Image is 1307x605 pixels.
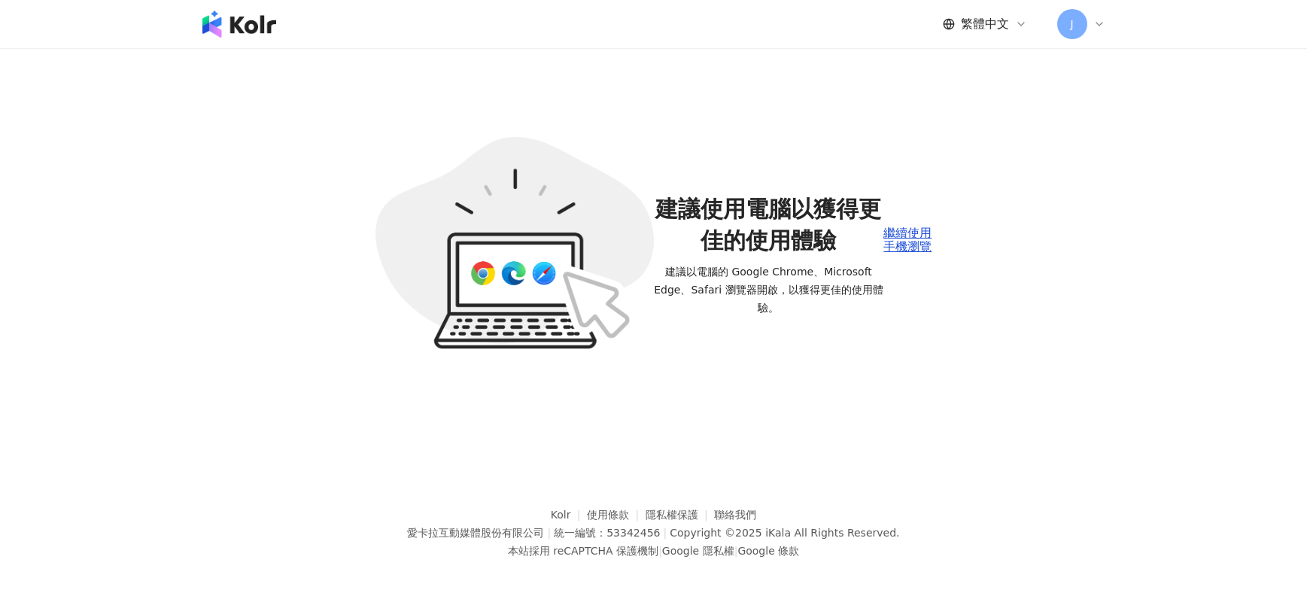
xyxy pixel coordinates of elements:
[658,545,662,557] span: |
[375,137,654,349] img: unsupported-rwd
[961,16,1009,32] span: 繁體中文
[765,527,791,539] a: iKala
[662,545,734,557] a: Google 隱私權
[670,527,899,539] div: Copyright © 2025 All Rights Reserved.
[646,509,715,521] a: 隱私權保護
[202,11,276,38] img: logo
[554,527,660,539] div: 統一編號：53342456
[734,545,738,557] span: |
[551,509,587,521] a: Kolr
[654,193,884,257] span: 建議使用電腦以獲得更佳的使用體驗
[547,527,551,539] span: |
[654,263,884,317] span: 建議以電腦的 Google Chrome、Microsoft Edge、Safari 瀏覽器開啟，以獲得更佳的使用體驗。
[883,226,932,254] div: 繼續使用手機瀏覽
[508,542,799,560] span: 本站採用 reCAPTCHA 保護機制
[1070,16,1073,32] span: J
[407,527,544,539] div: 愛卡拉互動媒體股份有限公司
[663,527,667,539] span: |
[587,509,646,521] a: 使用條款
[737,545,799,557] a: Google 條款
[714,509,756,521] a: 聯絡我們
